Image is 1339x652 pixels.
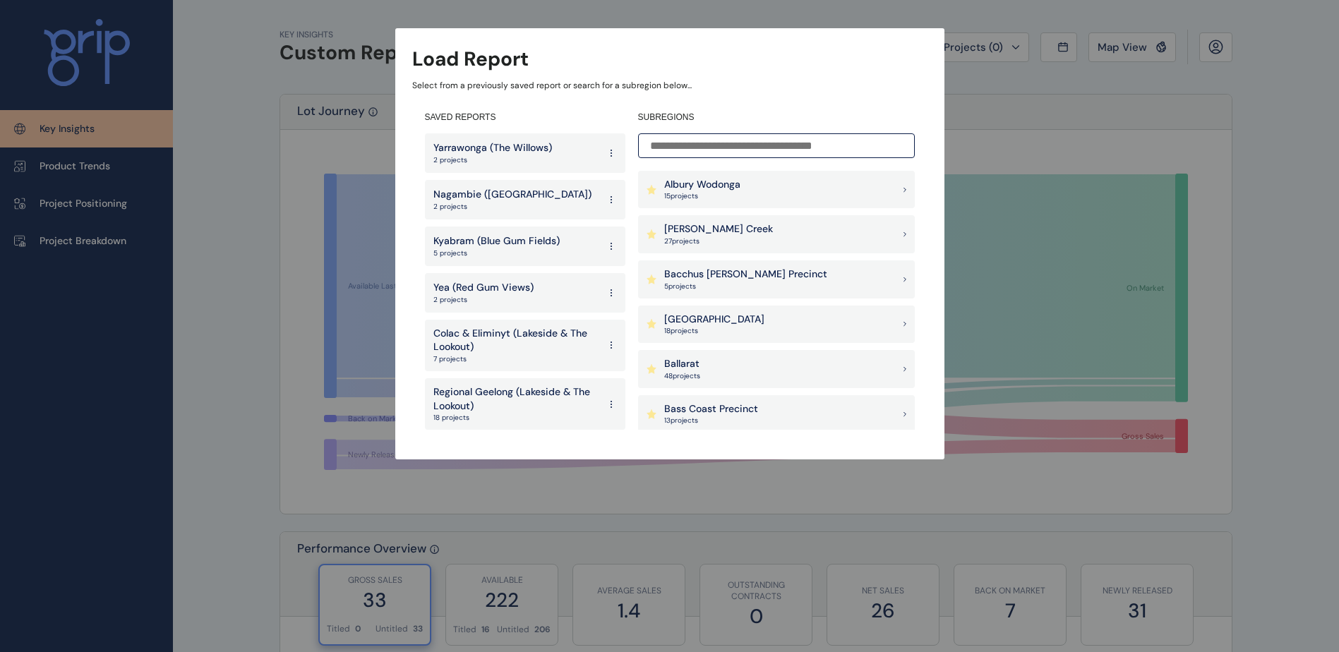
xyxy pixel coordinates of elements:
p: 18 project s [664,326,764,336]
p: 2 projects [433,202,592,212]
p: Bass Coast Precinct [664,402,758,416]
p: 5 projects [433,248,560,258]
h3: Load Report [412,45,529,73]
p: [PERSON_NAME] Creek [664,222,773,236]
p: [GEOGRAPHIC_DATA] [664,313,764,327]
p: Albury Wodonga [664,178,740,192]
p: Colac & Eliminyt (Lakeside & The Lookout) [433,327,599,354]
p: Yea (Red Gum Views) [433,281,534,295]
p: 7 projects [433,354,599,364]
p: Regional Geelong (Lakeside & The Lookout) [433,385,599,413]
p: 13 project s [664,416,758,425]
p: Bacchus [PERSON_NAME] Precinct [664,267,827,282]
p: 27 project s [664,236,773,246]
p: 2 projects [433,295,534,305]
p: 15 project s [664,191,740,201]
p: Kyabram (Blue Gum Fields) [433,234,560,248]
h4: SAVED REPORTS [425,111,625,123]
p: Yarrawonga (The Willows) [433,141,552,155]
p: 18 projects [433,413,599,423]
p: Nagambie ([GEOGRAPHIC_DATA]) [433,188,592,202]
h4: SUBREGIONS [638,111,915,123]
p: 5 project s [664,282,827,291]
p: Ballarat [664,357,700,371]
p: Select from a previously saved report or search for a subregion below... [412,80,927,92]
p: 2 projects [433,155,552,165]
p: 48 project s [664,371,700,381]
